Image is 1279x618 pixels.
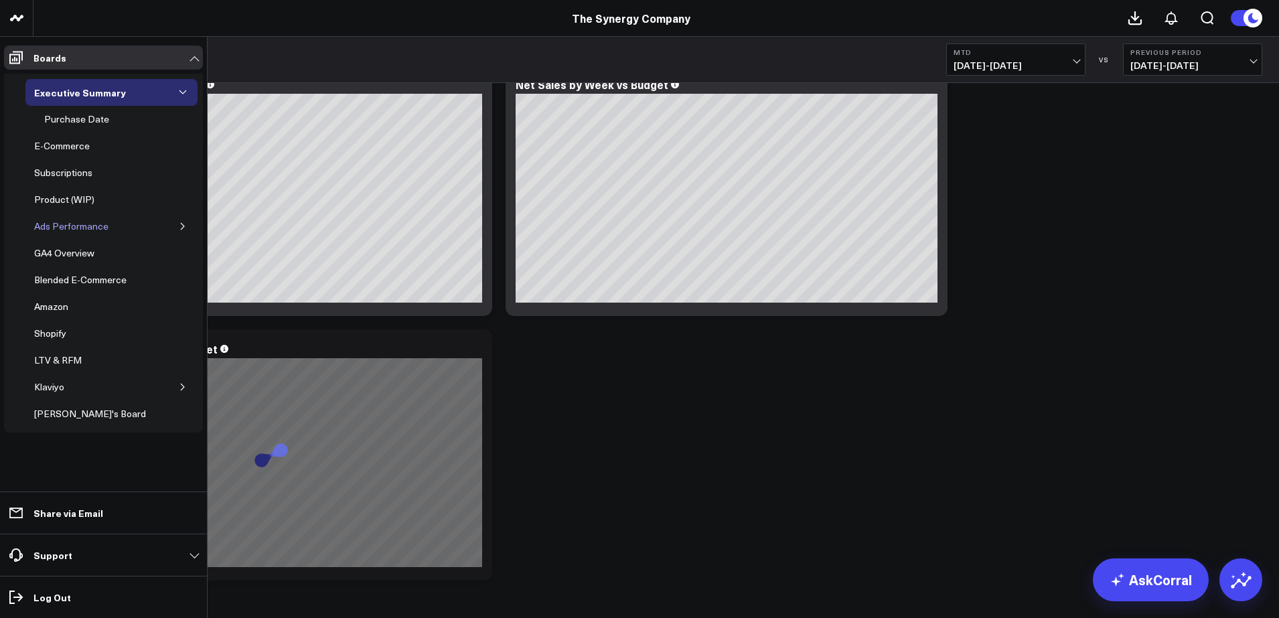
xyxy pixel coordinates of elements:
[25,374,73,400] a: Klaviyo
[25,213,117,240] a: Ads Performance
[33,508,103,518] p: Share via Email
[31,272,130,288] div: Blended E-Commerce
[35,106,118,133] a: Purchase Date
[25,400,155,427] a: [PERSON_NAME]'s Board
[25,293,77,320] a: Amazon
[1092,56,1116,64] div: VS
[31,245,98,261] div: GA4 Overview
[25,186,103,213] a: Product (WIP)
[31,218,112,234] div: Ads Performance
[31,165,96,181] div: Subscriptions
[1130,60,1255,71] span: [DATE] - [DATE]
[31,406,149,422] div: [PERSON_NAME]'s Board
[25,266,135,293] a: Blended E-Commerce
[33,52,66,63] p: Boards
[31,352,85,368] div: LTV & RFM
[33,592,71,603] p: Log Out
[954,60,1078,71] span: [DATE] - [DATE]
[954,48,1078,56] b: MTD
[25,79,135,106] a: Executive Summary
[31,84,129,100] div: Executive Summary
[31,325,70,341] div: Shopify
[31,379,68,395] div: Klaviyo
[41,111,112,127] div: Purchase Date
[33,550,72,560] p: Support
[31,299,72,315] div: Amazon
[1130,48,1255,56] b: Previous Period
[25,159,101,186] a: Subscriptions
[25,240,103,266] a: GA4 Overview
[25,347,90,374] a: LTV & RFM
[31,138,93,154] div: E-Commerce
[25,133,98,159] a: E-Commerce
[25,320,75,347] a: Shopify
[31,191,98,208] div: Product (WIP)
[572,11,690,25] a: The Synergy Company
[4,585,203,609] a: Log Out
[1123,44,1262,76] button: Previous Period[DATE]-[DATE]
[1093,558,1209,601] a: AskCorral
[946,44,1085,76] button: MTD[DATE]-[DATE]
[516,77,668,92] div: Net Sales by Week vs Budget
